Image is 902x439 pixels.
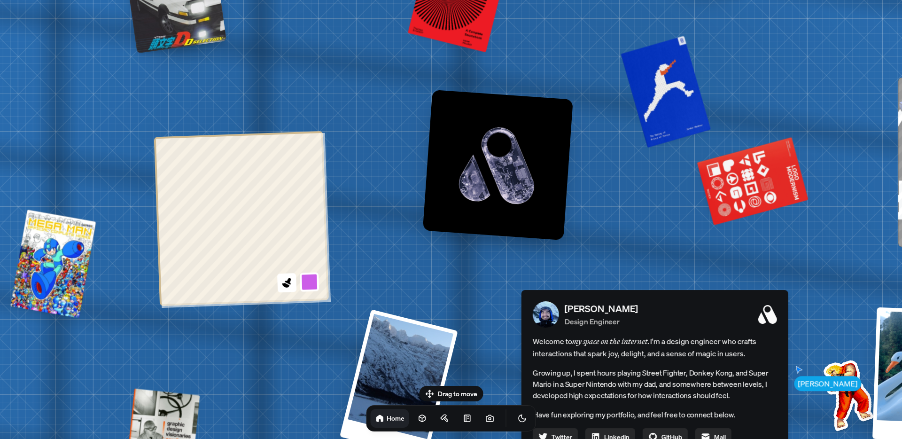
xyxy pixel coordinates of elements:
[387,414,404,423] h1: Home
[565,316,638,327] p: Design Engineer
[533,301,559,328] img: Profile Picture
[533,408,777,421] p: Have fun exploring my portfolio, and feel free to connect below.
[513,409,532,428] button: Toggle Theme
[572,337,650,346] em: my space on the internet.
[533,335,777,360] span: Welcome to I'm a design engineer who crafts interactions that spark joy, delight, and a sense of ...
[533,367,777,401] p: Growing up, I spent hours playing Street Fighter, Donkey Kong, and Super Mario in a Super Nintend...
[371,409,409,428] a: Home
[565,302,638,316] p: [PERSON_NAME]
[423,90,573,240] img: Logo variation 1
